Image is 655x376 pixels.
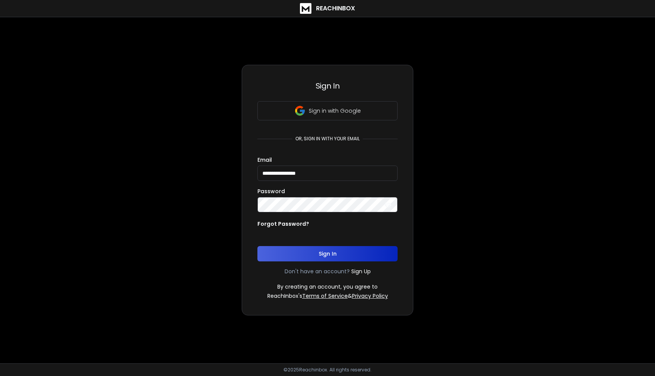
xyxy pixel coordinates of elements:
[257,189,285,194] label: Password
[267,292,388,300] p: ReachInbox's &
[300,3,311,14] img: logo
[257,157,272,163] label: Email
[300,3,355,14] a: ReachInbox
[257,80,398,91] h3: Sign In
[352,292,388,300] a: Privacy Policy
[302,292,348,300] a: Terms of Service
[292,136,363,142] p: or, sign in with your email
[277,283,378,291] p: By creating an account, you agree to
[257,246,398,261] button: Sign In
[285,268,350,275] p: Don't have an account?
[309,107,361,115] p: Sign in with Google
[351,268,371,275] a: Sign Up
[316,4,355,13] h1: ReachInbox
[257,101,398,120] button: Sign in with Google
[283,367,372,373] p: © 2025 Reachinbox. All rights reserved.
[257,220,309,228] p: Forgot Password?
